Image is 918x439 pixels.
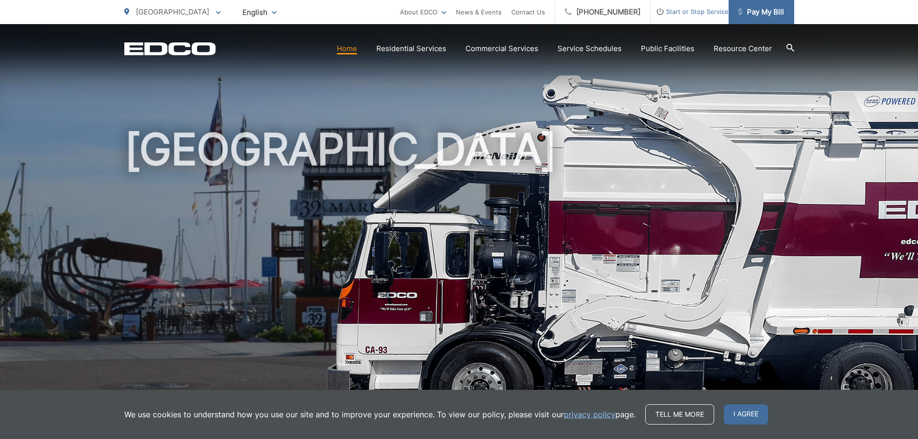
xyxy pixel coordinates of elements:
[400,6,446,18] a: About EDCO
[136,7,209,16] span: [GEOGRAPHIC_DATA]
[124,42,216,55] a: EDCD logo. Return to the homepage.
[738,6,784,18] span: Pay My Bill
[337,43,357,54] a: Home
[124,125,794,430] h1: [GEOGRAPHIC_DATA]
[466,43,538,54] a: Commercial Services
[724,404,768,425] span: I agree
[645,404,714,425] a: Tell me more
[714,43,772,54] a: Resource Center
[511,6,545,18] a: Contact Us
[564,409,615,420] a: privacy policy
[376,43,446,54] a: Residential Services
[456,6,502,18] a: News & Events
[124,409,636,420] p: We use cookies to understand how you use our site and to improve your experience. To view our pol...
[558,43,622,54] a: Service Schedules
[235,4,284,21] span: English
[641,43,694,54] a: Public Facilities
